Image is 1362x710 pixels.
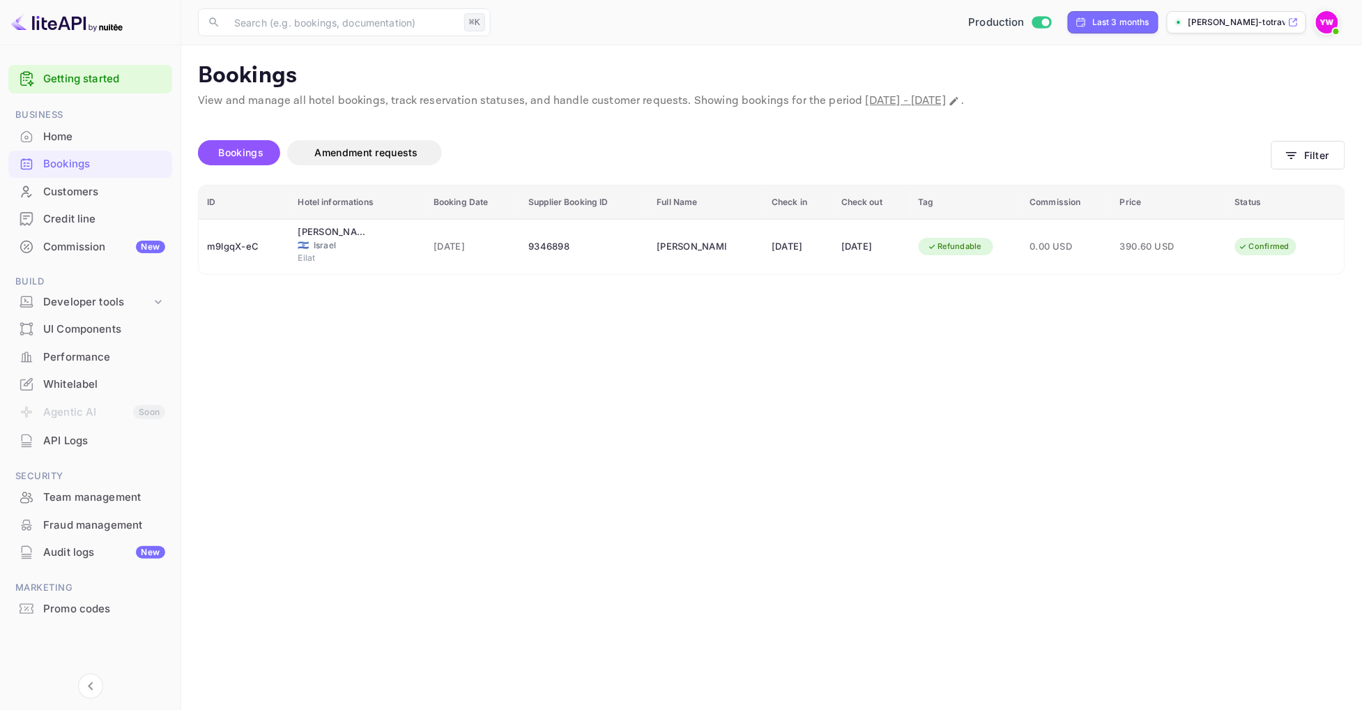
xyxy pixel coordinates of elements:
[1022,186,1112,220] th: Commission
[1227,186,1345,220] th: Status
[219,146,263,158] span: Bookings
[434,239,512,255] span: [DATE]
[43,184,165,200] div: Customers
[198,62,1345,90] p: Bookings
[1188,16,1285,29] p: [PERSON_NAME]-totravel...
[43,129,165,145] div: Home
[841,236,902,258] div: [DATE]
[43,490,165,506] div: Team management
[43,294,151,310] div: Developer tools
[8,274,172,289] span: Build
[528,236,640,258] div: 9346898
[298,252,368,264] span: Eilat
[947,94,961,108] button: Change date range
[1230,238,1299,255] div: Confirmed
[198,140,1271,165] div: account-settings tabs
[298,225,368,239] div: Abraham Eilat
[8,469,172,484] span: Security
[43,518,165,534] div: Fraud management
[1092,16,1149,29] div: Last 3 months
[43,349,165,365] div: Performance
[315,146,418,158] span: Amendment requests
[8,107,172,123] span: Business
[198,93,1345,109] p: View and manage all hotel bookings, track reservation statuses, and handle customer requests. Sho...
[1112,186,1227,220] th: Price
[8,580,172,596] span: Marketing
[207,236,282,258] div: m9lgqX-eC
[43,211,165,227] div: Credit line
[78,674,103,699] button: Collapse navigation
[1271,141,1345,169] button: Filter
[43,71,165,87] a: Getting started
[43,239,165,255] div: Commission
[43,601,165,617] div: Promo codes
[425,186,520,220] th: Booking Date
[969,15,1025,31] span: Production
[43,545,165,561] div: Audit logs
[43,377,165,393] div: Whitelabel
[298,241,309,250] span: Israel
[763,186,833,220] th: Check in
[290,186,425,220] th: Hotel informations
[199,186,1345,274] table: booking table
[464,13,485,31] div: ⌘K
[919,238,991,255] div: Refundable
[226,8,459,36] input: Search (e.g. bookings, documentation)
[43,322,165,338] div: UI Components
[199,186,290,220] th: ID
[963,15,1057,31] div: Switch to Sandbox mode
[136,546,165,559] div: New
[1316,11,1338,33] img: Yahav Winkler
[1120,239,1190,255] span: 390.60 USD
[657,236,726,258] div: SHARON SARALKER
[648,186,763,220] th: Full Name
[1030,239,1103,255] span: 0.00 USD
[136,241,165,253] div: New
[910,186,1022,220] th: Tag
[833,186,910,220] th: Check out
[520,186,648,220] th: Supplier Booking ID
[43,433,165,449] div: API Logs
[772,236,825,258] div: [DATE]
[866,93,946,108] span: [DATE] - [DATE]
[314,239,383,252] span: Israel
[43,156,165,172] div: Bookings
[11,11,123,33] img: LiteAPI logo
